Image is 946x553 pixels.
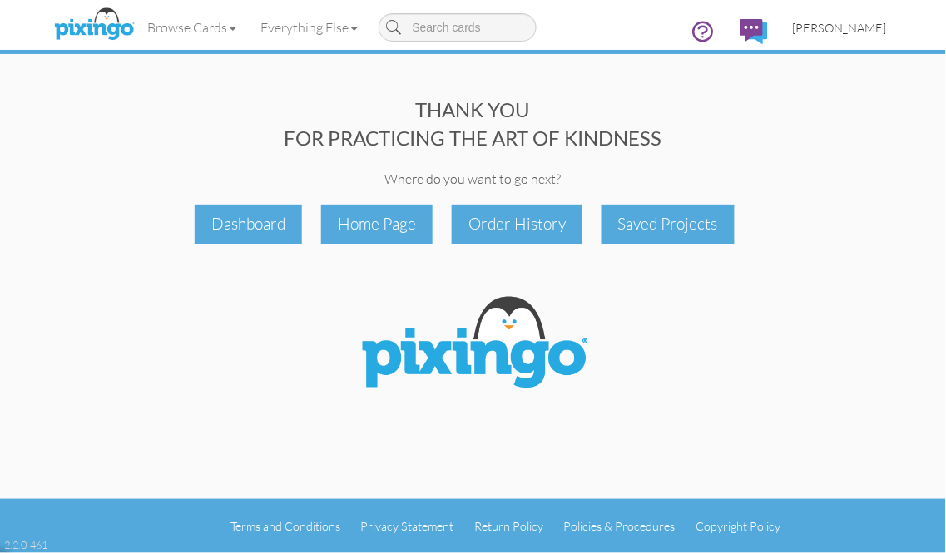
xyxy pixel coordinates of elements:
[379,13,537,42] input: Search cards
[452,205,582,244] div: Order History
[349,286,598,404] img: Pixingo Logo
[564,519,676,533] a: Policies & Procedures
[740,19,768,44] img: comments.svg
[474,519,543,533] a: Return Policy
[696,519,780,533] a: Copyright Policy
[230,519,340,533] a: Terms and Conditions
[602,205,735,244] div: Saved Projects
[780,7,899,49] a: [PERSON_NAME]
[136,7,249,48] a: Browse Cards
[47,170,899,189] div: Where do you want to go next?
[195,205,302,244] div: Dashboard
[4,537,47,552] div: 2.2.0-461
[793,21,887,35] span: [PERSON_NAME]
[249,7,370,48] a: Everything Else
[47,96,899,153] div: THANK YOU FOR PRACTICING THE ART OF KINDNESS
[50,4,138,46] img: pixingo logo
[321,205,433,244] div: Home Page
[361,519,454,533] a: Privacy Statement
